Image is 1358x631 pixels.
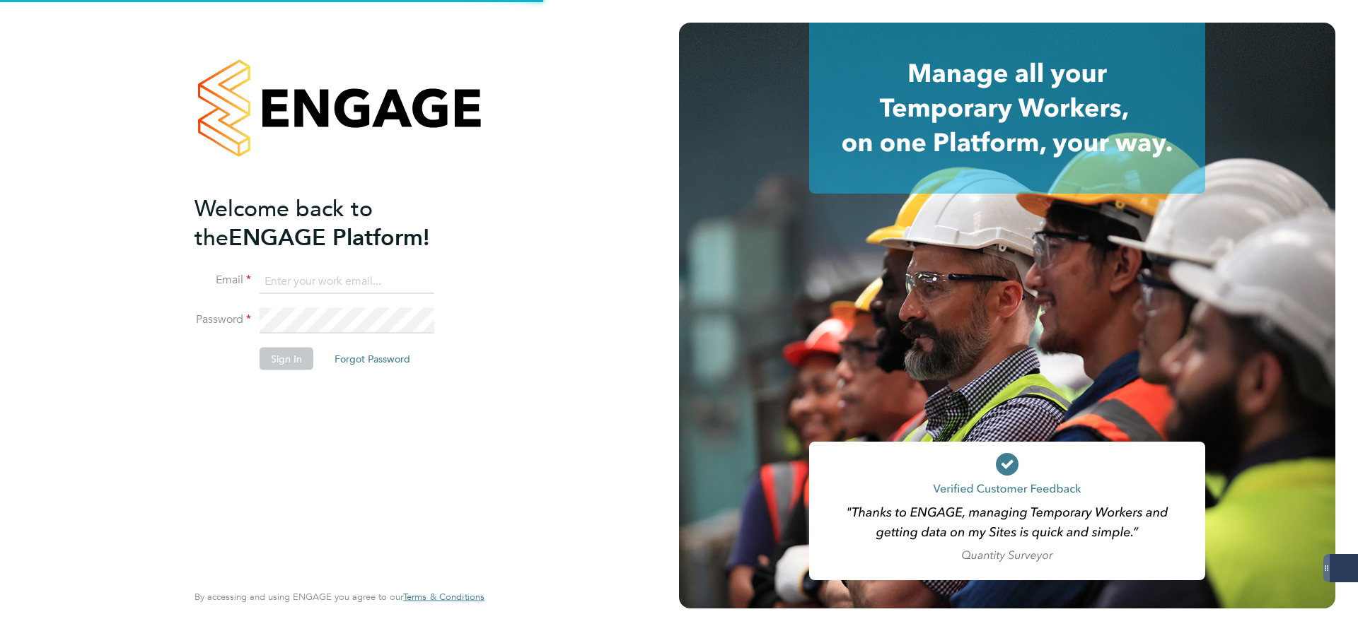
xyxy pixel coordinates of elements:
span: Welcome back to the [195,194,373,251]
button: Forgot Password [323,348,422,370]
input: Enter your work email... [260,269,434,294]
span: By accessing and using ENGAGE you agree to our [195,591,484,603]
label: Email [195,273,251,288]
a: Terms & Conditions [403,591,484,603]
label: Password [195,312,251,327]
span: Terms & Conditions [403,591,484,603]
button: Sign In [260,348,313,370]
h2: ENGAGE Platform! [195,194,470,252]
